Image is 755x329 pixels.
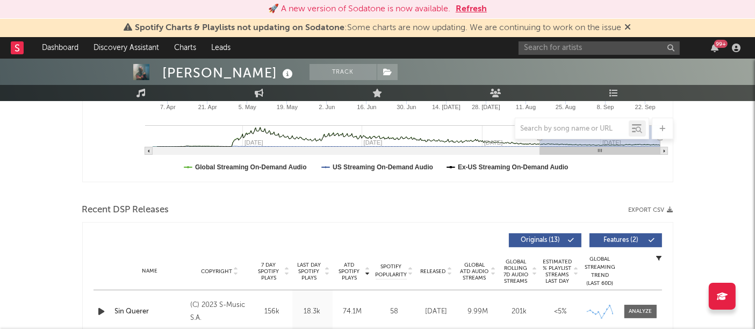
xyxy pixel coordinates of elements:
[543,259,572,284] span: Estimated % Playlist Streams Last Day
[460,262,490,281] span: Global ATD Audio Streams
[276,104,298,110] text: 19. May
[460,306,496,317] div: 9.99M
[458,163,569,171] text: Ex-US Streaming On-Demand Audio
[167,37,204,59] a: Charts
[163,64,296,82] div: [PERSON_NAME]
[310,64,377,80] button: Track
[376,306,413,317] div: 58
[195,163,307,171] text: Global Streaming On-Demand Audio
[115,267,185,275] div: Name
[375,263,407,279] span: Spotify Popularity
[34,37,86,59] a: Dashboard
[333,163,433,171] text: US Streaming On-Demand Audio
[115,306,185,317] a: Sin Querer
[714,40,728,48] div: 99 +
[295,262,323,281] span: Last Day Spotify Plays
[543,306,579,317] div: <5%
[589,233,662,247] button: Features(2)
[515,104,535,110] text: 11. Aug
[135,24,622,32] span: : Some charts are now updating. We are continuing to work on the issue
[456,3,487,16] button: Refresh
[515,125,629,133] input: Search by song name or URL
[335,306,370,317] div: 74.1M
[82,204,169,217] span: Recent DSP Releases
[397,104,416,110] text: 30. Jun
[201,268,232,275] span: Copyright
[509,233,581,247] button: Originals(13)
[419,306,455,317] div: [DATE]
[711,44,718,52] button: 99+
[255,306,290,317] div: 156k
[625,24,631,32] span: Dismiss
[335,262,364,281] span: ATD Spotify Plays
[501,259,531,284] span: Global Rolling 7D Audio Streams
[238,104,256,110] text: 5. May
[268,3,450,16] div: 🚀 A new version of Sodatone is now available.
[596,237,646,244] span: Features ( 2 )
[86,37,167,59] a: Discovery Assistant
[596,104,614,110] text: 8. Sep
[135,24,345,32] span: Spotify Charts & Playlists not updating on Sodatone
[160,104,175,110] text: 7. Apr
[295,306,330,317] div: 18.3k
[516,237,565,244] span: Originals ( 13 )
[319,104,335,110] text: 2. Jun
[204,37,238,59] a: Leads
[357,104,376,110] text: 16. Jun
[555,104,575,110] text: 25. Aug
[255,262,283,281] span: 7 Day Spotify Plays
[501,306,537,317] div: 201k
[421,268,446,275] span: Released
[635,104,655,110] text: 22. Sep
[629,207,673,213] button: Export CSV
[198,104,217,110] text: 21. Apr
[584,255,616,288] div: Global Streaming Trend (Last 60D)
[432,104,461,110] text: 14. [DATE]
[472,104,500,110] text: 28. [DATE]
[190,299,249,325] div: (C) 2023 S-Music S.A.
[519,41,680,55] input: Search for artists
